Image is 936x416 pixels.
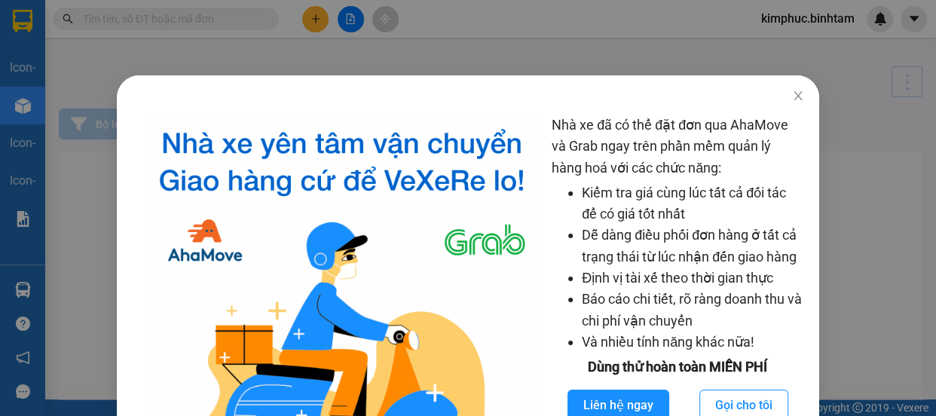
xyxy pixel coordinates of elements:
[582,289,803,332] li: Báo cáo chi tiết, rõ ràng doanh thu và chi phí vận chuyển
[715,396,772,414] span: Gọi cho tôi
[582,332,803,353] li: Và nhiều tính năng khác nữa!
[582,268,803,289] li: Định vị tài xế theo thời gian thực
[583,396,653,414] span: Liên hệ ngay
[792,90,804,102] span: close
[777,75,819,118] button: Close
[582,182,803,225] li: Kiểm tra giá cùng lúc tất cả đối tác để có giá tốt nhất
[552,356,803,378] div: Dùng thử hoàn toàn MIỄN PHÍ
[582,225,803,268] li: Dễ dàng điều phối đơn hàng ở tất cả trạng thái từ lúc nhận đến giao hàng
